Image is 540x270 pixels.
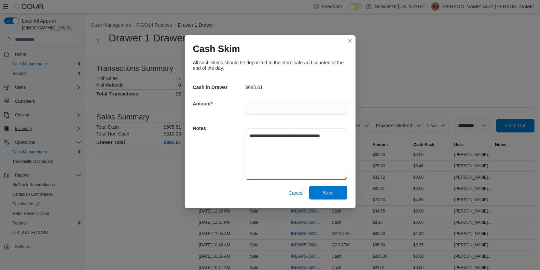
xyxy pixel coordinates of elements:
[193,60,347,71] div: All cash skims should be deposited to the store safe and counted at the end of the day.
[193,97,244,111] h5: Amount
[193,80,244,94] h5: Cash in Drawer
[193,121,244,135] h5: Notes
[289,190,304,196] span: Cancel
[323,189,334,196] span: Save
[286,186,306,200] button: Cancel
[309,186,347,200] button: Save
[346,37,354,45] button: Closes this modal window
[246,85,263,90] p: $685.61
[193,43,240,54] h1: Cash Skim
